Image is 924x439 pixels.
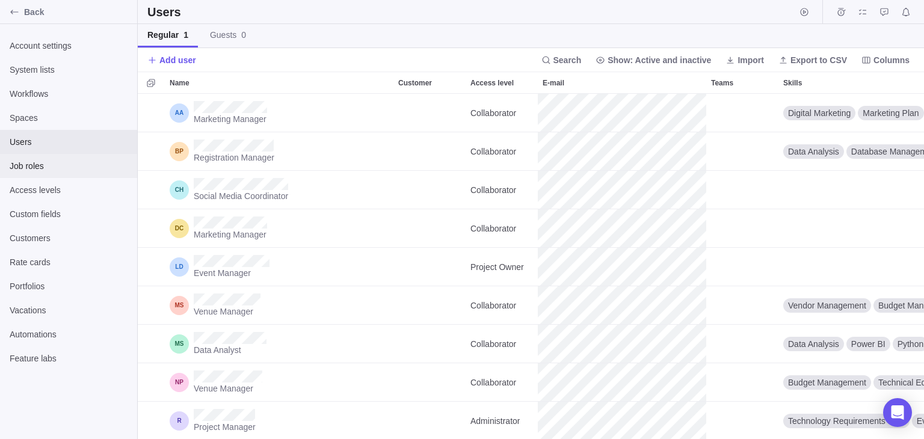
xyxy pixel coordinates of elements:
[200,24,256,48] a: Guests0
[538,286,706,325] div: E-mail
[466,132,538,171] div: Access level
[466,248,538,286] div: Project Owner
[393,94,466,132] div: Customer
[138,94,924,439] div: grid
[10,112,128,124] span: Spaces
[537,52,587,69] span: Search
[711,77,733,89] span: Teams
[393,325,466,363] div: Customer
[10,40,128,52] span: Account settings
[833,9,849,19] a: Time logs
[241,30,246,40] span: 0
[24,6,132,18] span: Back
[470,77,514,89] span: Access level
[470,184,516,196] span: Collaborator
[466,72,538,93] div: Access level
[706,132,778,171] div: Teams
[706,94,778,132] div: Teams
[470,415,520,427] span: Administrator
[788,107,851,119] span: Digital Marketing
[147,52,196,69] span: Add user
[876,9,893,19] a: Approval requests
[470,261,524,273] span: Project Owner
[165,325,393,363] div: Name
[538,171,706,209] div: E-mail
[194,152,274,164] span: Registration Manager
[854,4,871,20] span: My assignments
[194,382,262,394] span: Venue Manager
[466,94,538,132] div: Access level
[608,54,711,66] span: Show: Active and inactive
[774,52,852,69] span: Export to CSV
[470,223,516,235] span: Collaborator
[10,232,128,244] span: Customers
[706,325,778,363] div: Teams
[538,132,706,171] div: E-mail
[788,299,866,312] span: Vendor Management
[738,54,764,66] span: Import
[706,286,778,325] div: Teams
[466,286,538,324] div: Collaborator
[706,209,778,248] div: Teams
[466,363,538,402] div: Access level
[863,107,919,119] span: Marketing Plan
[210,29,246,41] span: Guests
[883,398,912,427] div: Open Intercom Messenger
[194,305,260,318] span: Venue Manager
[10,64,128,76] span: System lists
[591,52,716,69] span: Show: Active and inactive
[165,132,393,171] div: Name
[466,94,538,132] div: Collaborator
[393,171,466,209] div: Customer
[138,24,198,48] a: Regular1
[10,184,128,196] span: Access levels
[470,107,516,119] span: Collaborator
[10,208,128,220] span: Custom fields
[165,363,393,402] div: Name
[706,363,778,402] div: Teams
[538,325,706,363] div: E-mail
[10,328,128,340] span: Automations
[466,209,538,247] div: Collaborator
[538,363,706,402] div: E-mail
[470,146,516,158] span: Collaborator
[194,267,269,279] span: Event Manager
[538,94,706,132] div: E-mail
[147,29,188,41] span: Regular
[143,75,159,91] span: Selection mode
[194,344,266,356] span: Data Analyst
[165,94,393,132] div: Name
[898,9,914,19] a: Notifications
[538,72,706,93] div: E-mail
[538,248,706,286] div: E-mail
[466,325,538,363] div: Collaborator
[466,325,538,363] div: Access level
[857,52,914,69] span: Columns
[393,248,466,286] div: Customer
[194,113,267,125] span: Marketing Manager
[851,338,885,350] span: Power BI
[790,54,847,66] span: Export to CSV
[466,286,538,325] div: Access level
[165,248,393,286] div: Name
[898,338,924,350] span: Python
[194,229,267,241] span: Marketing Manager
[543,77,564,89] span: E-mail
[10,136,128,148] span: Users
[854,9,871,19] a: My assignments
[194,190,288,202] span: Social Media Coordinator
[470,299,516,312] span: Collaborator
[165,286,393,325] div: Name
[470,376,516,388] span: Collaborator
[788,415,905,427] span: Technology Requirements Plan
[538,209,706,248] div: E-mail
[159,54,196,66] span: Add user
[553,54,582,66] span: Search
[165,171,393,209] div: Name
[10,88,128,100] span: Workflows
[706,72,778,93] div: Teams
[393,286,466,325] div: Customer
[393,72,466,93] div: Customer
[466,132,538,170] div: Collaborator
[10,160,128,172] span: Job roles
